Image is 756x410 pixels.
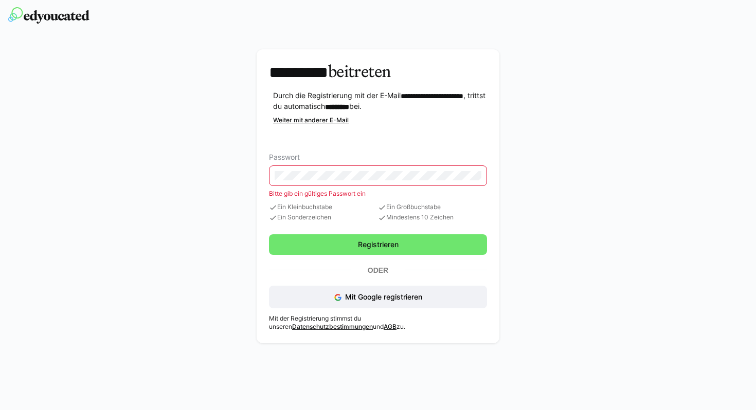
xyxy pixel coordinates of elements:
[269,62,487,82] h3: beitreten
[269,286,487,308] button: Mit Google registrieren
[384,323,397,330] a: AGB
[345,292,422,301] span: Mit Google registrieren
[269,203,378,212] span: Ein Kleinbuchstabe
[269,214,378,222] span: Ein Sonderzeichen
[378,214,487,222] span: Mindestens 10 Zeichen
[269,153,300,161] span: Passwort
[269,190,366,197] span: Bitte gib ein gültiges Passwort ein
[273,116,487,124] div: Weiter mit anderer E-Mail
[292,323,373,330] a: Datenschutzbestimmungen
[273,90,487,112] p: Durch die Registrierung mit der E-Mail , trittst du automatisch bei.
[269,234,487,255] button: Registrieren
[351,263,405,277] p: Oder
[8,7,89,24] img: edyoucated
[356,239,400,250] span: Registrieren
[378,203,487,212] span: Ein Großbuchstabe
[269,314,487,331] p: Mit der Registrierung stimmst du unseren und zu.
